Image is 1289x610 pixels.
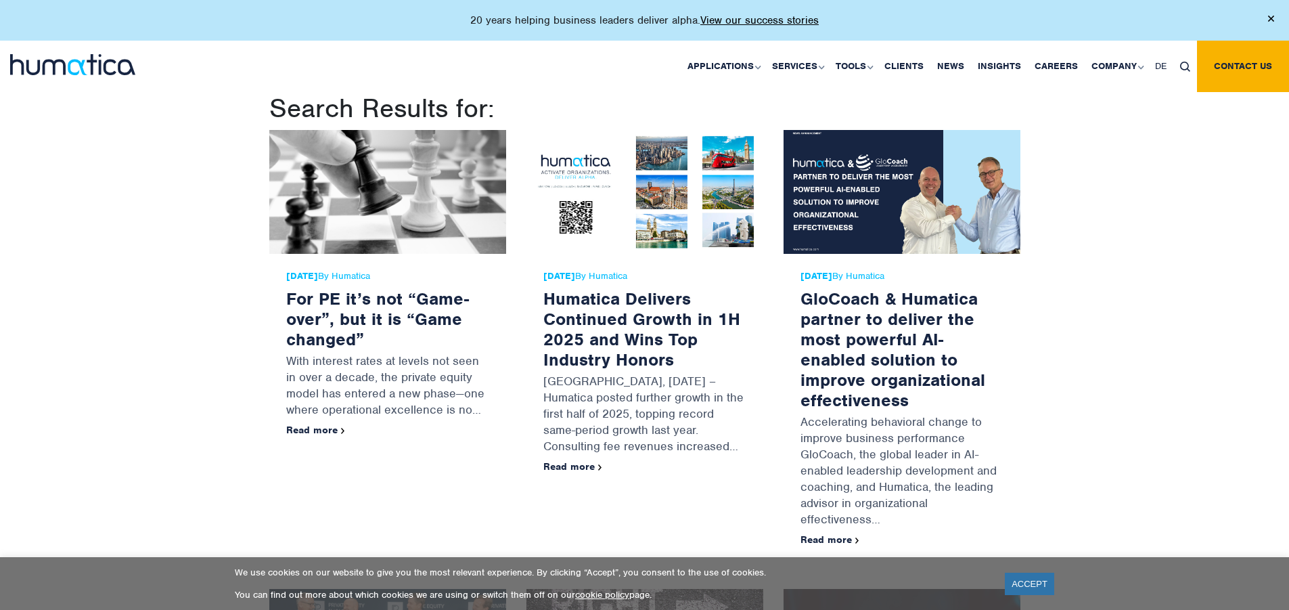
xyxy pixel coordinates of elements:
strong: [DATE] [800,270,832,282]
a: Clients [878,41,930,92]
a: GloCoach & Humatica partner to deliver the most powerful AI-enabled solution to improve organizat... [800,288,985,411]
span: By Humatica [800,271,1003,282]
img: logo [10,54,135,75]
img: arrowicon [341,428,345,434]
a: View our success stories [700,14,819,27]
a: Insights [971,41,1028,92]
a: Tools [829,41,878,92]
h1: Search Results for: [269,92,1020,125]
img: search_icon [1180,62,1190,72]
a: Company [1085,41,1148,92]
img: arrowicon [598,464,602,471]
a: Services [765,41,829,92]
a: Contact us [1197,41,1289,92]
img: arrowicon [855,538,859,544]
a: Read more [800,533,859,546]
a: ACCEPT [1005,573,1054,595]
a: Applications [681,41,765,92]
img: Humatica Delivers Continued Growth in 1H 2025 and Wins Top Industry Honors [526,130,763,254]
p: 20 years helping business leaders deliver alpha. [470,14,819,27]
img: For PE it’s not “Game-over”, but it is “Game changed” [269,130,506,254]
p: You can find out more about which cookies we are using or switch them off on our page. [235,589,988,601]
p: We use cookies on our website to give you the most relevant experience. By clicking “Accept”, you... [235,567,988,578]
a: Humatica Delivers Continued Growth in 1H 2025 and Wins Top Industry Honors [543,288,740,370]
p: Accelerating behavioral change to improve business performance GloCoach, the global leader in AI-... [800,410,1003,534]
a: Read more [286,424,345,436]
span: By Humatica [543,271,746,282]
strong: [DATE] [286,270,318,282]
p: [GEOGRAPHIC_DATA], [DATE] – Humatica posted further growth in the first half of 2025, topping rec... [543,370,746,461]
a: For PE it’s not “Game-over”, but it is “Game changed” [286,288,469,350]
img: GloCoach & Humatica partner to deliver the most powerful AI-enabled solution to improve organizat... [784,130,1020,254]
a: Careers [1028,41,1085,92]
a: News [930,41,971,92]
a: DE [1148,41,1173,92]
a: Read more [543,460,602,473]
p: With interest rates at levels not seen in over a decade, the private equity model has entered a n... [286,349,489,424]
span: By Humatica [286,271,489,282]
strong: [DATE] [543,270,575,282]
a: cookie policy [575,589,629,601]
span: DE [1155,60,1167,72]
